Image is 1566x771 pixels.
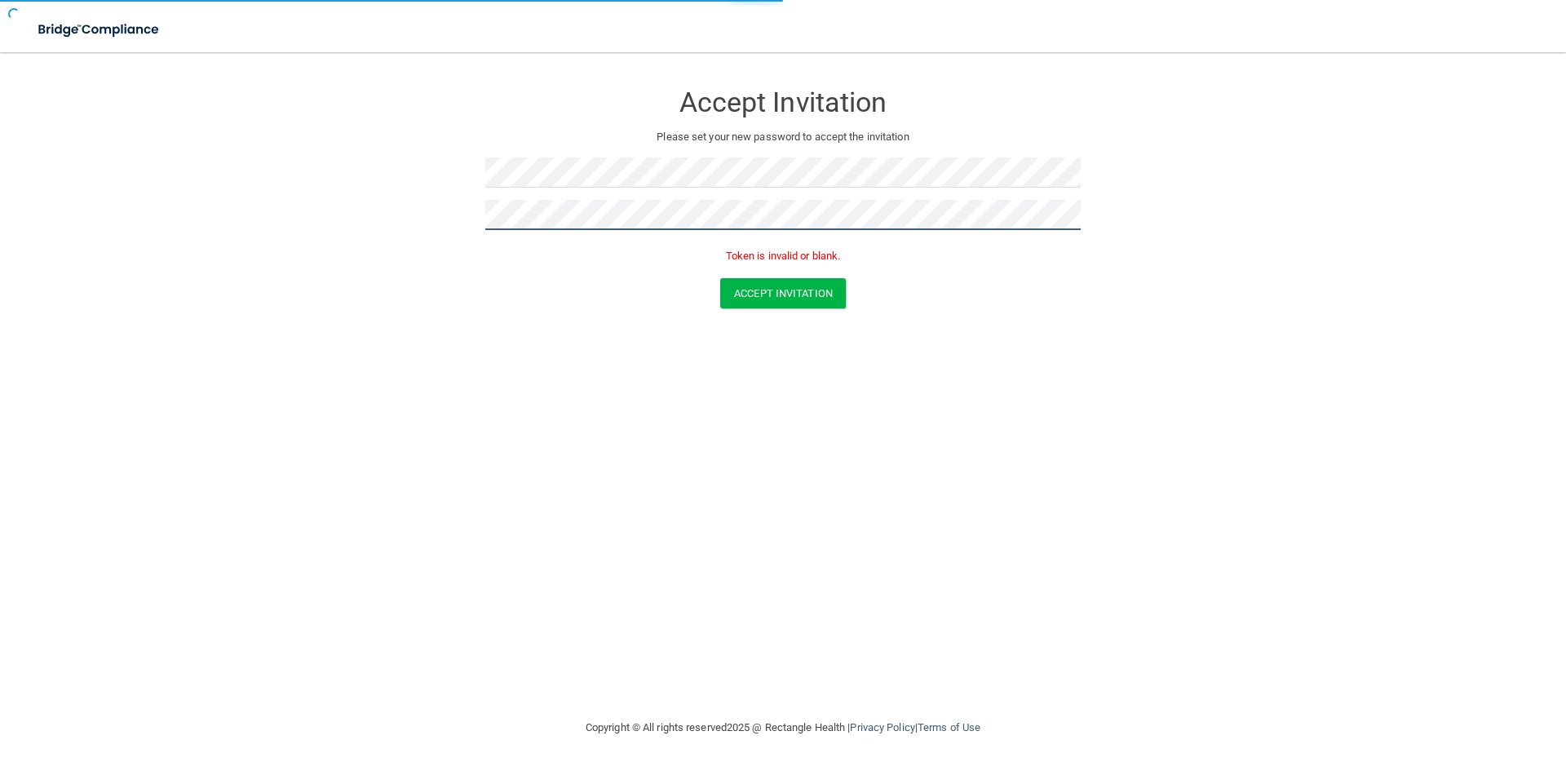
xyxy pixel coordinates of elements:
div: Copyright © All rights reserved 2025 @ Rectangle Health | | [485,702,1081,754]
p: Token is invalid or blank. [485,246,1081,266]
img: bridge_compliance_login_screen.278c3ca4.svg [24,13,175,47]
p: Please set your new password to accept the invitation [498,127,1068,147]
iframe: Drift Widget Chat Controller [1284,655,1546,720]
h3: Accept Invitation [485,87,1081,117]
a: Terms of Use [918,721,980,733]
a: Privacy Policy [850,721,914,733]
button: Accept Invitation [720,278,846,308]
